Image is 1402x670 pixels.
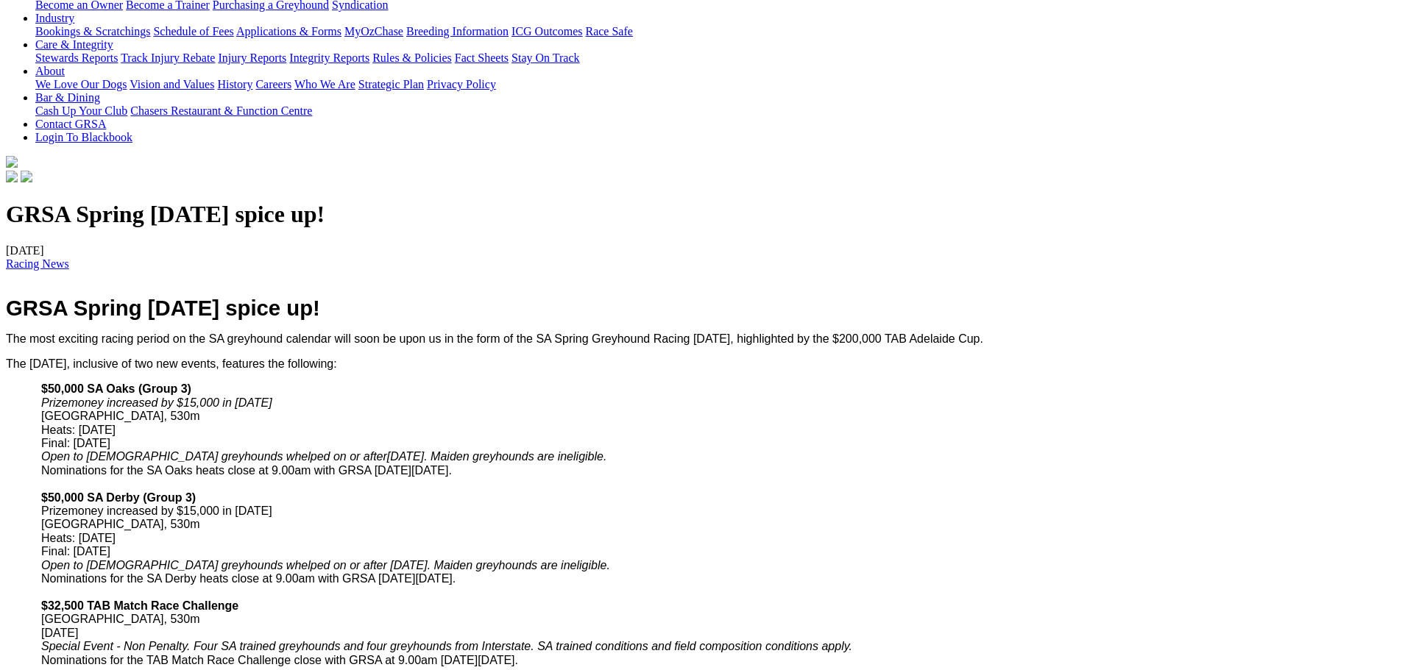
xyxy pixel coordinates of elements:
[217,78,252,90] a: History
[41,450,606,463] i: Open to [DEMOGRAPHIC_DATA] greyhounds whelped on or after
[6,156,18,168] img: logo-grsa-white.png
[35,12,74,24] a: Industry
[344,25,403,38] a: MyOzChase
[358,78,424,90] a: Strategic Plan
[153,25,233,38] a: Schedule of Fees
[406,25,509,38] a: Breeding Information
[255,78,291,90] a: Careers
[41,410,199,422] span: [GEOGRAPHIC_DATA], 530m
[6,201,1396,228] h1: GRSA Spring [DATE] spice up!
[35,78,127,90] a: We Love Our Dogs
[427,78,496,90] a: Privacy Policy
[41,654,518,666] span: Nominations for the TAB Match Race Challenge close with GRSA at 9.00am [DATE][DATE].
[41,382,191,395] b: $50,000 SA Oaks (Group 3)
[41,437,110,449] span: Final: [DATE]
[6,171,18,182] img: facebook.svg
[41,599,238,612] b: $32,500 TAB Match Race Challenge
[218,51,286,64] a: Injury Reports
[41,518,199,530] span: [GEOGRAPHIC_DATA], 530m
[289,51,369,64] a: Integrity Reports
[511,25,582,38] a: ICG Outcomes
[585,25,632,38] a: Race Safe
[387,450,607,463] a: [DATE]. Maiden greyhounds are ineligible.
[41,491,196,504] b: $50,000 SA Derby (Group 3)
[35,104,1396,118] div: Bar & Dining
[455,51,509,64] a: Fact Sheets
[35,118,106,130] a: Contact GRSA
[372,51,452,64] a: Rules & Policies
[130,78,214,90] a: Vision and Values
[294,78,355,90] a: Who We Are
[41,424,116,436] span: Heats: [DATE]
[35,51,1396,65] div: Care & Integrity
[6,357,337,370] span: The [DATE], inclusive of two new events, features the following:
[41,464,452,477] span: Nominations for the SA Oaks heats close at 9.00am with GRSA [DATE][DATE].
[41,640,852,652] i: Special Event - Non Penalty. Four SA trained greyhounds and four greyhounds from Interstate. SA t...
[35,25,1396,38] div: Industry
[511,51,579,64] a: Stay On Track
[35,104,127,117] a: Cash Up Your Club
[41,532,116,544] span: Heats: [DATE]
[35,65,65,77] a: About
[41,505,272,517] span: Prizemoney increased by $15,000 in [DATE]
[35,78,1396,91] div: About
[130,104,312,117] a: Chasers Restaurant & Function Centre
[236,25,341,38] a: Applications & Forms
[41,559,610,571] i: Open to [DEMOGRAPHIC_DATA] greyhounds whelped on or after [DATE]. Maiden greyhounds are ineligible.
[35,38,113,51] a: Care & Integrity
[35,131,132,143] a: Login To Blackbook
[6,244,69,270] span: [DATE]
[41,396,272,409] i: Prizemoney increased by $15,000 in [DATE]
[35,91,100,104] a: Bar & Dining
[35,25,150,38] a: Bookings & Scratchings
[35,51,118,64] a: Stewards Reports
[6,296,320,320] span: GRSA Spring [DATE] spice up!
[21,171,32,182] img: twitter.svg
[41,613,199,625] span: [GEOGRAPHIC_DATA], 530m
[6,332,983,345] span: The most exciting racing period on the SA greyhound calendar will soon be upon us in the form of ...
[6,257,69,270] a: Racing News
[41,545,110,557] span: Final: [DATE]
[121,51,215,64] a: Track Injury Rebate
[41,572,456,585] span: Nominations for the SA Derby heats close at 9.00am with GRSA [DATE][DATE].
[41,627,78,639] span: [DATE]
